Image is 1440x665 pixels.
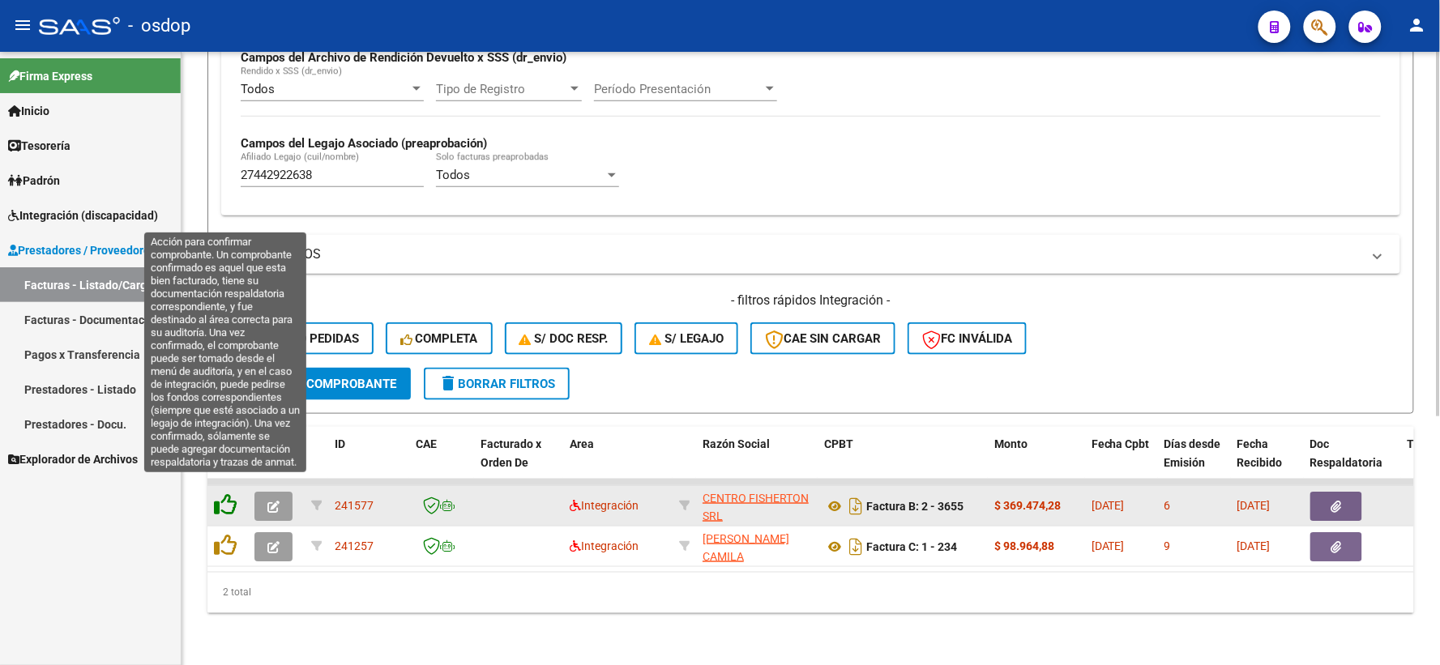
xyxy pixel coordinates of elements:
button: Borrar Filtros [424,368,570,400]
span: Inicio [8,102,49,120]
span: Monto [994,437,1028,450]
span: Facturado x Orden De [481,437,541,469]
div: 27405578498 [703,530,811,564]
button: Completa [386,322,493,355]
mat-icon: person [1408,15,1427,35]
span: Firma Express [8,67,92,85]
span: Días desde Emisión [1164,437,1221,469]
datatable-header-cell: Días desde Emisión [1158,427,1231,498]
span: CENTRO FISHERTON SRL [703,492,809,523]
datatable-header-cell: Doc Respaldatoria [1304,427,1401,498]
mat-icon: menu [13,15,32,35]
div: 2 total [207,573,1414,613]
span: - osdop [128,8,190,44]
datatable-header-cell: Razón Social [696,427,818,498]
span: Conf. no pedidas [236,331,359,346]
span: Explorador de Archivos [8,450,138,468]
span: Período Presentación [594,82,763,96]
span: Borrar Filtros [438,377,555,391]
button: FC Inválida [908,322,1027,355]
mat-panel-title: MAS FILTROS [241,245,1361,263]
span: Fecha Recibido [1237,437,1283,469]
span: Todos [436,168,470,182]
datatable-header-cell: Fecha Cpbt [1085,427,1158,498]
span: CAE [416,437,437,450]
button: S/ Doc Resp. [505,322,623,355]
span: Area [570,437,594,450]
button: S/ legajo [635,322,738,355]
mat-icon: delete [438,373,458,393]
span: ID [335,437,345,450]
span: Todos [241,82,275,96]
span: [DATE] [1237,499,1271,512]
strong: $ 98.964,88 [994,539,1054,552]
datatable-header-cell: Area [563,427,673,498]
span: Prestadores / Proveedores [8,241,156,259]
button: Conf. no pedidas [221,322,374,355]
span: FC Inválida [922,331,1012,346]
h4: - filtros rápidos Integración - [221,292,1400,309]
span: S/ legajo [649,331,724,346]
strong: Factura C: 1 - 234 [866,540,957,553]
strong: Campos del Legajo Asociado (preaprobación) [241,136,487,151]
span: Tipo de Registro [436,82,567,96]
datatable-header-cell: Facturado x Orden De [474,427,563,498]
datatable-header-cell: ID [328,427,409,498]
span: [DATE] [1237,539,1271,552]
span: Integración [570,499,639,512]
datatable-header-cell: CAE [409,427,474,498]
button: CAE SIN CARGAR [750,322,895,355]
mat-expansion-panel-header: MAS FILTROS [221,235,1400,274]
mat-icon: search [236,373,255,393]
strong: Campos del Archivo de Rendición Devuelto x SSS (dr_envio) [241,50,566,65]
span: CAE SIN CARGAR [765,331,881,346]
span: Razón Social [703,437,770,450]
span: Integración [570,539,639,552]
span: Tesorería [8,137,71,155]
span: CPBT [824,437,853,450]
span: 6 [1164,499,1171,512]
span: S/ Doc Resp. [519,331,609,346]
datatable-header-cell: Monto [988,427,1085,498]
span: 241257 [335,539,374,552]
span: Completa [400,331,478,346]
span: Fecha Cpbt [1092,437,1150,450]
strong: Factura B: 2 - 3655 [866,500,964,513]
span: Integración (discapacidad) [8,207,158,224]
datatable-header-cell: Fecha Recibido [1231,427,1304,498]
i: Descargar documento [845,534,866,560]
i: Descargar documento [845,493,866,519]
strong: $ 369.474,28 [994,499,1061,512]
span: [PERSON_NAME] CAMILA [703,532,789,564]
span: 9 [1164,539,1171,552]
div: 30714455709 [703,489,811,523]
span: Doc Respaldatoria [1310,437,1383,469]
span: [DATE] [1092,539,1125,552]
span: 241577 [335,499,374,512]
span: Padrón [8,172,60,190]
button: Buscar Comprobante [221,368,411,400]
span: [DATE] [1092,499,1125,512]
span: Buscar Comprobante [236,377,396,391]
datatable-header-cell: CPBT [818,427,988,498]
